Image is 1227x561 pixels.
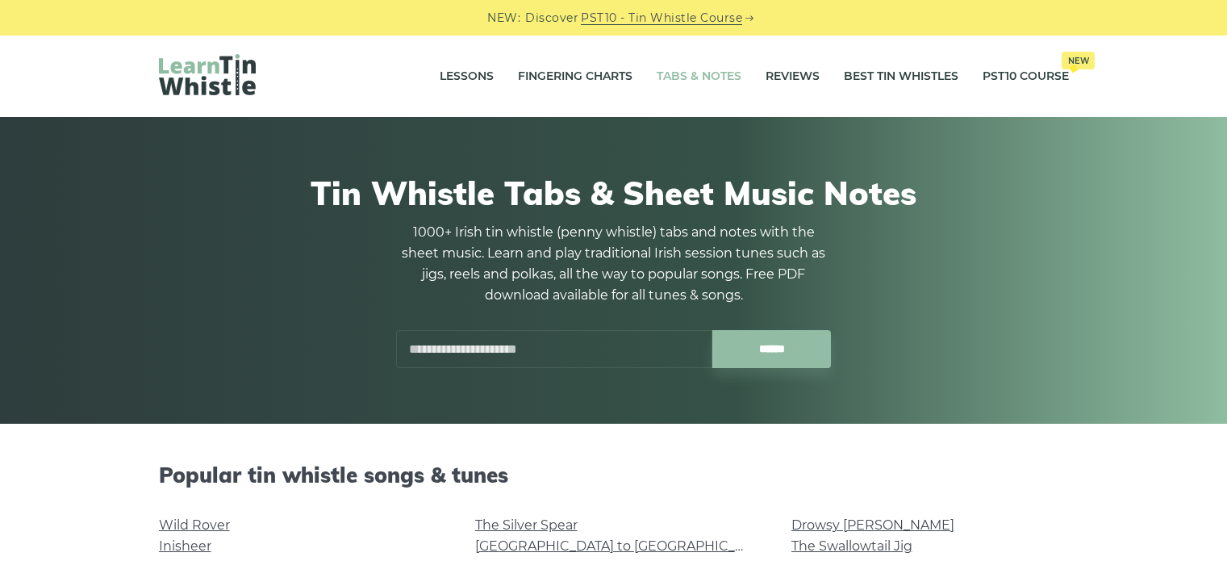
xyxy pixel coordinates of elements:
[791,517,954,533] a: Drowsy [PERSON_NAME]
[440,57,494,97] a: Lessons
[396,222,832,306] p: 1000+ Irish tin whistle (penny whistle) tabs and notes with the sheet music. Learn and play tradi...
[766,57,820,97] a: Reviews
[657,57,741,97] a: Tabs & Notes
[159,54,256,95] img: LearnTinWhistle.com
[159,538,211,554] a: Inisheer
[159,517,230,533] a: Wild Rover
[518,57,632,97] a: Fingering Charts
[844,57,958,97] a: Best Tin Whistles
[475,517,578,533] a: The Silver Spear
[1062,52,1095,69] span: New
[159,174,1069,212] h1: Tin Whistle Tabs & Sheet Music Notes
[983,57,1069,97] a: PST10 CourseNew
[475,538,773,554] a: [GEOGRAPHIC_DATA] to [GEOGRAPHIC_DATA]
[159,463,1069,488] h2: Popular tin whistle songs & tunes
[791,538,912,554] a: The Swallowtail Jig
